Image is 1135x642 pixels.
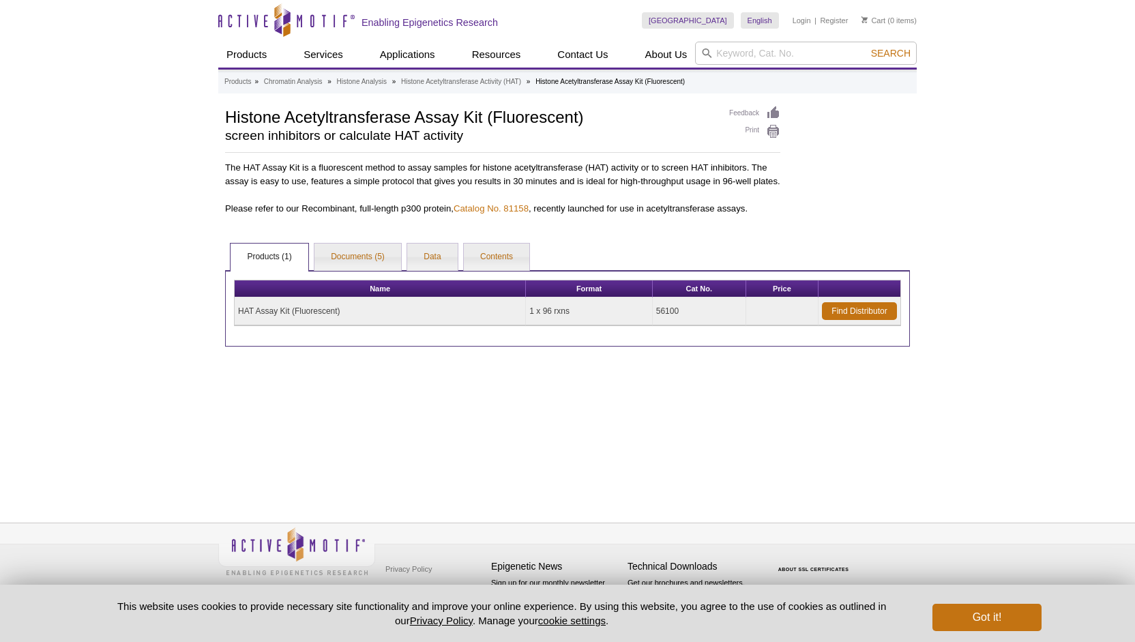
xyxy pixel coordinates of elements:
[235,297,526,325] td: HAT Assay Kit (Fluorescent)
[729,124,780,139] a: Print
[526,297,652,325] td: 1 x 96 rxns
[867,47,915,59] button: Search
[264,76,323,88] a: Chromatin Analysis
[729,106,780,121] a: Feedback
[225,130,716,142] h2: screen inhibitors or calculate HAT activity
[535,78,685,85] li: Histone Acetyltransferase Assay Kit (Fluorescent)
[653,297,746,325] td: 56100
[653,280,746,297] th: Cat No.
[225,106,716,126] h1: Histone Acetyltransferase Assay Kit (Fluorescent)
[231,244,308,271] a: Products (1)
[314,244,401,271] a: Documents (5)
[526,280,652,297] th: Format
[861,12,917,29] li: (0 items)
[362,16,498,29] h2: Enabling Epigenetics Research
[295,42,351,68] a: Services
[538,615,606,626] button: cookie settings
[372,42,443,68] a: Applications
[410,615,473,626] a: Privacy Policy
[93,599,910,628] p: This website uses cookies to provide necessary site functionality and improve your online experie...
[327,78,331,85] li: »
[741,12,779,29] a: English
[793,16,811,25] a: Login
[637,42,696,68] a: About Us
[225,202,780,216] p: Please refer to our Recombinant, full-length p300 protein, , recently launched for use in acetylt...
[628,577,757,612] p: Get our brochures and newsletters, or request them by mail.
[778,567,849,572] a: ABOUT SSL CERTIFICATES
[337,76,387,88] a: Histone Analysis
[764,547,866,577] table: Click to Verify - This site chose Symantec SSL for secure e-commerce and confidential communicati...
[932,604,1042,631] button: Got it!
[871,48,911,59] span: Search
[225,161,780,188] p: The HAT Assay Kit is a fluorescent method to assay samples for histone acetyltransferase (HAT) ac...
[820,16,848,25] a: Register
[401,76,521,88] a: Histone Acetyltransferase Activity (HAT)
[549,42,616,68] a: Contact Us
[382,559,435,579] a: Privacy Policy
[464,244,529,271] a: Contents
[527,78,531,85] li: »
[491,577,621,624] p: Sign up for our monthly newsletter highlighting recent publications in the field of epigenetics.
[235,280,526,297] th: Name
[861,16,868,23] img: Your Cart
[491,561,621,572] h4: Epigenetic News
[454,203,529,214] a: Catalog No. 81158
[224,76,251,88] a: Products
[382,579,454,600] a: Terms & Conditions
[218,42,275,68] a: Products
[254,78,259,85] li: »
[695,42,917,65] input: Keyword, Cat. No.
[392,78,396,85] li: »
[628,561,757,572] h4: Technical Downloads
[822,302,897,320] a: Find Distributor
[464,42,529,68] a: Resources
[861,16,885,25] a: Cart
[218,523,375,579] img: Active Motif,
[407,244,457,271] a: Data
[746,280,819,297] th: Price
[642,12,734,29] a: [GEOGRAPHIC_DATA]
[814,12,816,29] li: |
